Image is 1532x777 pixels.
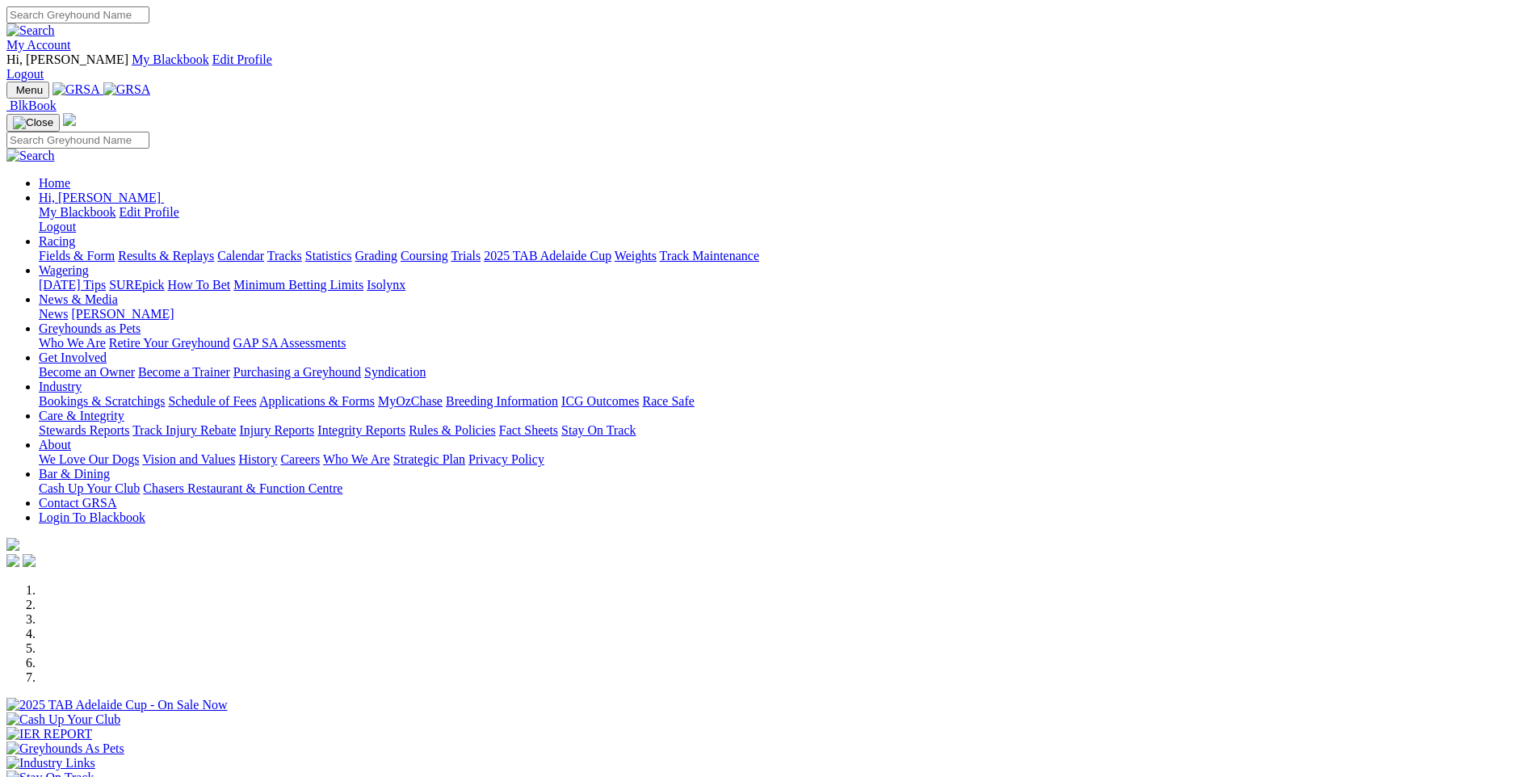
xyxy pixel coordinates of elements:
a: Login To Blackbook [39,510,145,524]
a: My Blackbook [39,205,116,219]
a: Schedule of Fees [168,394,256,408]
a: Coursing [401,249,448,262]
img: Close [13,116,53,129]
img: Search [6,23,55,38]
img: facebook.svg [6,554,19,567]
img: GRSA [103,82,151,97]
a: We Love Our Dogs [39,452,139,466]
div: Wagering [39,278,1526,292]
a: Grading [355,249,397,262]
span: Hi, [PERSON_NAME] [6,52,128,66]
a: Injury Reports [239,423,314,437]
a: Track Injury Rebate [132,423,236,437]
a: Fact Sheets [499,423,558,437]
a: Integrity Reports [317,423,405,437]
button: Toggle navigation [6,114,60,132]
a: Strategic Plan [393,452,465,466]
a: Rules & Policies [409,423,496,437]
a: Fields & Form [39,249,115,262]
a: [DATE] Tips [39,278,106,292]
a: Results & Replays [118,249,214,262]
a: Cash Up Your Club [39,481,140,495]
div: My Account [6,52,1526,82]
div: Care & Integrity [39,423,1526,438]
a: [PERSON_NAME] [71,307,174,321]
img: 2025 TAB Adelaide Cup - On Sale Now [6,698,228,712]
a: How To Bet [168,278,231,292]
a: Syndication [364,365,426,379]
a: Who We Are [39,336,106,350]
a: Logout [6,67,44,81]
a: Breeding Information [446,394,558,408]
img: Greyhounds As Pets [6,741,124,756]
img: Search [6,149,55,163]
a: Purchasing a Greyhound [233,365,361,379]
a: Stewards Reports [39,423,129,437]
a: Become a Trainer [138,365,230,379]
a: GAP SA Assessments [233,336,346,350]
a: BlkBook [6,99,57,112]
a: Edit Profile [212,52,272,66]
a: Trials [451,249,481,262]
img: IER REPORT [6,727,92,741]
a: Isolynx [367,278,405,292]
a: Privacy Policy [468,452,544,466]
span: Menu [16,84,43,96]
a: Become an Owner [39,365,135,379]
a: SUREpick [109,278,164,292]
img: logo-grsa-white.png [63,113,76,126]
a: My Blackbook [132,52,209,66]
a: Hi, [PERSON_NAME] [39,191,164,204]
a: Care & Integrity [39,409,124,422]
a: News & Media [39,292,118,306]
a: Applications & Forms [259,394,375,408]
a: Bar & Dining [39,467,110,481]
img: Cash Up Your Club [6,712,120,727]
span: BlkBook [10,99,57,112]
div: Greyhounds as Pets [39,336,1526,351]
input: Search [6,132,149,149]
a: My Account [6,38,71,52]
a: Racing [39,234,75,248]
div: Get Involved [39,365,1526,380]
a: Tracks [267,249,302,262]
div: About [39,452,1526,467]
input: Search [6,6,149,23]
a: Get Involved [39,351,107,364]
a: Chasers Restaurant & Function Centre [143,481,342,495]
a: Industry [39,380,82,393]
a: Logout [39,220,76,233]
a: Wagering [39,263,89,277]
div: Hi, [PERSON_NAME] [39,205,1526,234]
a: Statistics [305,249,352,262]
img: GRSA [52,82,100,97]
a: About [39,438,71,451]
img: logo-grsa-white.png [6,538,19,551]
a: Contact GRSA [39,496,116,510]
img: twitter.svg [23,554,36,567]
a: Retire Your Greyhound [109,336,230,350]
button: Toggle navigation [6,82,49,99]
a: Home [39,176,70,190]
a: Race Safe [642,394,694,408]
img: Industry Links [6,756,95,771]
a: Who We Are [323,452,390,466]
a: History [238,452,277,466]
a: Edit Profile [120,205,179,219]
a: Greyhounds as Pets [39,321,141,335]
a: Bookings & Scratchings [39,394,165,408]
div: News & Media [39,307,1526,321]
a: Calendar [217,249,264,262]
a: Weights [615,249,657,262]
a: MyOzChase [378,394,443,408]
div: Industry [39,394,1526,409]
div: Racing [39,249,1526,263]
a: 2025 TAB Adelaide Cup [484,249,611,262]
a: Minimum Betting Limits [233,278,363,292]
a: Vision and Values [142,452,235,466]
div: Bar & Dining [39,481,1526,496]
span: Hi, [PERSON_NAME] [39,191,161,204]
a: Careers [280,452,320,466]
a: ICG Outcomes [561,394,639,408]
a: News [39,307,68,321]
